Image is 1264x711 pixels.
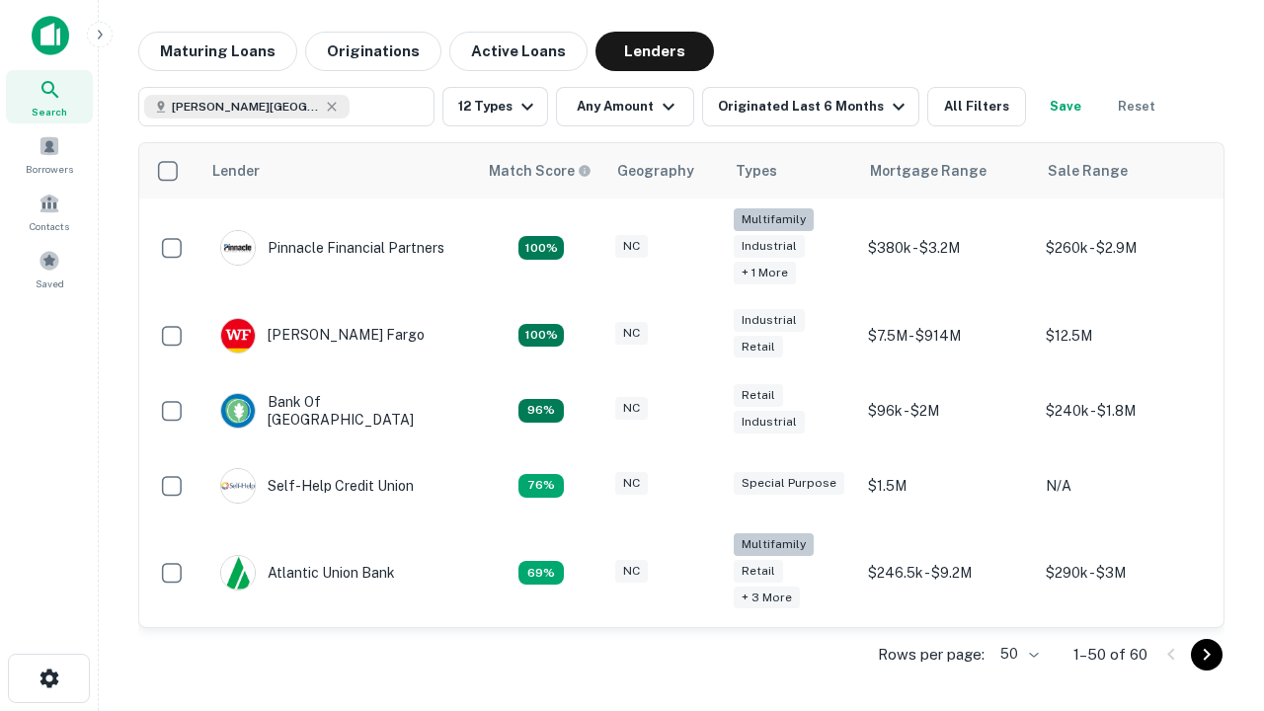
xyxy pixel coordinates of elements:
div: Sale Range [1048,159,1128,183]
td: $260k - $2.9M [1036,198,1214,298]
div: Multifamily [734,533,814,556]
div: + 1 more [734,262,796,284]
img: picture [221,469,255,503]
button: All Filters [927,87,1026,126]
div: + 3 more [734,587,800,609]
img: capitalize-icon.png [32,16,69,55]
div: Special Purpose [734,472,844,495]
td: $240k - $1.8M [1036,373,1214,448]
th: Sale Range [1036,143,1214,198]
div: Geography [617,159,694,183]
td: $96k - $2M [858,373,1036,448]
div: Pinnacle Financial Partners [220,230,444,266]
a: Contacts [6,185,93,238]
button: Go to next page [1191,639,1223,671]
div: 50 [992,640,1042,669]
a: Borrowers [6,127,93,181]
img: picture [221,319,255,353]
button: Maturing Loans [138,32,297,71]
td: $12.5M [1036,298,1214,373]
th: Mortgage Range [858,143,1036,198]
div: Matching Properties: 14, hasApolloMatch: undefined [518,399,564,423]
button: Originated Last 6 Months [702,87,919,126]
span: Saved [36,276,64,291]
td: $290k - $3M [1036,523,1214,623]
div: Matching Properties: 15, hasApolloMatch: undefined [518,324,564,348]
th: Geography [605,143,724,198]
th: Types [724,143,858,198]
th: Capitalize uses an advanced AI algorithm to match your search with the best lender. The match sco... [477,143,605,198]
a: Saved [6,242,93,295]
p: 1–50 of 60 [1073,643,1147,667]
td: $380k - $3.2M [858,198,1036,298]
span: Search [32,104,67,119]
button: Originations [305,32,441,71]
span: [PERSON_NAME][GEOGRAPHIC_DATA], [GEOGRAPHIC_DATA] [172,98,320,116]
div: Industrial [734,411,805,434]
img: picture [221,231,255,265]
div: Types [736,159,777,183]
button: Save your search to get updates of matches that match your search criteria. [1034,87,1097,126]
div: NC [615,472,648,495]
div: Matching Properties: 11, hasApolloMatch: undefined [518,474,564,498]
iframe: Chat Widget [1165,490,1264,585]
div: Lender [212,159,260,183]
div: NC [615,560,648,583]
div: Atlantic Union Bank [220,555,395,591]
td: $7.5M - $914M [858,298,1036,373]
div: NC [615,322,648,345]
span: Contacts [30,218,69,234]
div: NC [615,397,648,420]
button: Lenders [595,32,714,71]
div: Matching Properties: 10, hasApolloMatch: undefined [518,561,564,585]
div: Originated Last 6 Months [718,95,910,118]
a: Search [6,70,93,123]
div: Multifamily [734,208,814,231]
div: Capitalize uses an advanced AI algorithm to match your search with the best lender. The match sco... [489,160,592,182]
div: NC [615,235,648,258]
th: Lender [200,143,477,198]
div: [PERSON_NAME] Fargo [220,318,425,354]
div: Retail [734,336,783,358]
div: Matching Properties: 26, hasApolloMatch: undefined [518,236,564,260]
img: picture [221,394,255,428]
div: Bank Of [GEOGRAPHIC_DATA] [220,393,457,429]
p: Rows per page: [878,643,985,667]
img: picture [221,556,255,590]
button: Active Loans [449,32,588,71]
div: Retail [734,384,783,407]
td: $1.5M [858,448,1036,523]
button: Reset [1105,87,1168,126]
span: Borrowers [26,161,73,177]
button: Any Amount [556,87,694,126]
button: 12 Types [442,87,548,126]
div: Industrial [734,235,805,258]
div: Mortgage Range [870,159,987,183]
div: Industrial [734,309,805,332]
td: N/A [1036,448,1214,523]
div: Retail [734,560,783,583]
td: $246.5k - $9.2M [858,523,1036,623]
h6: Match Score [489,160,588,182]
div: Self-help Credit Union [220,468,414,504]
